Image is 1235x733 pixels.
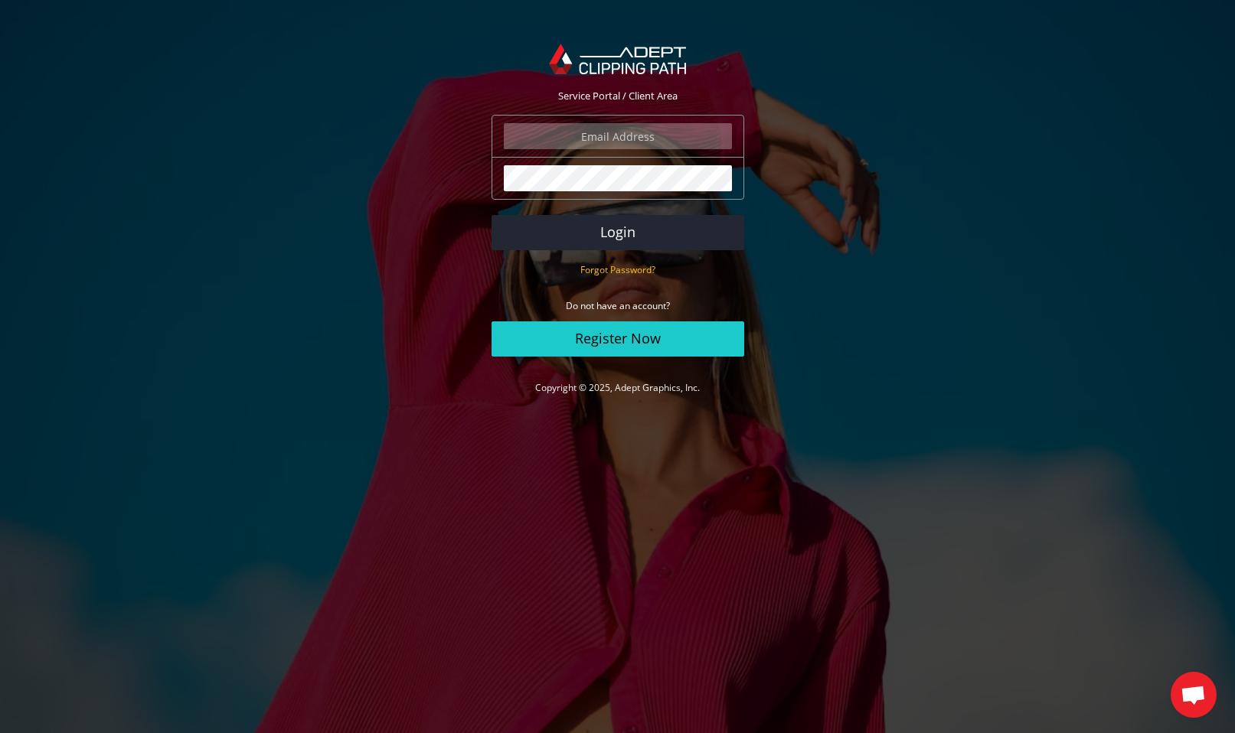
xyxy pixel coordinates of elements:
img: Adept Graphics [549,44,686,74]
input: Email Address [504,123,732,149]
span: Service Portal / Client Area [558,89,678,103]
button: Login [492,215,744,250]
div: פתח צ'אט [1171,672,1217,718]
a: Register Now [492,321,744,357]
a: Forgot Password? [580,262,655,276]
a: Copyright © 2025, Adept Graphics, Inc. [535,381,700,394]
small: Do not have an account? [566,299,670,312]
